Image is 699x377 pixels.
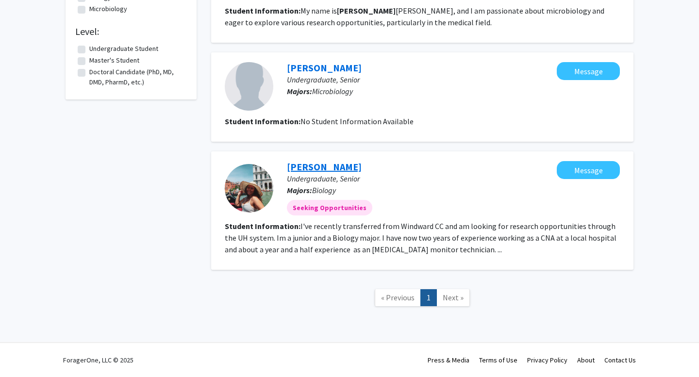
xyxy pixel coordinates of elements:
[7,333,41,370] iframe: Chat
[557,161,620,179] button: Message Natalie O'Connor
[89,55,139,66] label: Master's Student
[527,356,567,364] a: Privacy Policy
[287,200,372,215] mat-chip: Seeking Opportunities
[75,26,187,37] h2: Level:
[375,289,421,306] a: Previous Page
[381,293,415,302] span: « Previous
[225,221,616,254] fg-read-more: I've recently transferred from Windward CC and am looking for research opportunities through the ...
[225,221,300,231] b: Student Information:
[479,356,517,364] a: Terms of Use
[300,116,414,126] span: No Student Information Available
[287,161,362,173] a: [PERSON_NAME]
[63,343,133,377] div: ForagerOne, LLC © 2025
[225,6,604,27] fg-read-more: My name is [PERSON_NAME], and I am passionate about microbiology and eager to explore various res...
[287,174,360,183] span: Undergraduate, Senior
[211,279,633,319] nav: Page navigation
[287,86,312,96] b: Majors:
[577,356,595,364] a: About
[287,62,362,74] a: [PERSON_NAME]
[428,356,469,364] a: Press & Media
[89,44,158,54] label: Undergraduate Student
[604,356,636,364] a: Contact Us
[557,62,620,80] button: Message Natalie Summers
[89,67,184,87] label: Doctoral Candidate (PhD, MD, DMD, PharmD, etc.)
[225,6,300,16] b: Student Information:
[443,293,464,302] span: Next »
[420,289,437,306] a: 1
[312,86,353,96] span: Microbiology
[225,116,300,126] b: Student Information:
[436,289,470,306] a: Next Page
[312,185,336,195] span: Biology
[337,6,396,16] b: [PERSON_NAME]
[287,75,360,84] span: Undergraduate, Senior
[89,4,127,14] label: Microbiology
[287,185,312,195] b: Majors:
